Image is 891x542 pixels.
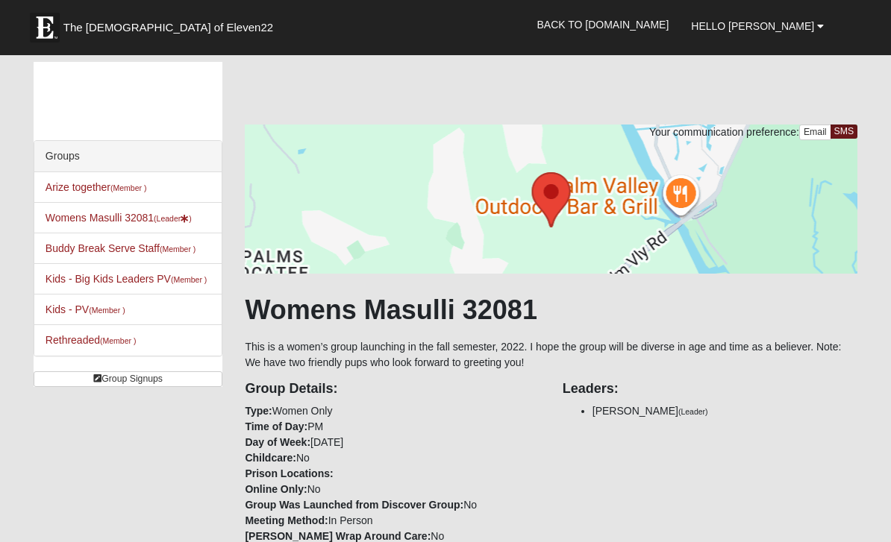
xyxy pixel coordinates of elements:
[89,306,125,315] small: (Member )
[63,20,273,35] span: The [DEMOGRAPHIC_DATA] of Eleven22
[22,5,321,42] a: The [DEMOGRAPHIC_DATA] of Eleven22
[245,499,463,511] strong: Group Was Launched from Discover Group:
[46,334,137,346] a: Rethreaded(Member )
[110,183,146,192] small: (Member )
[34,141,222,172] div: Groups
[245,420,307,432] strong: Time of Day:
[245,467,333,479] strong: Prison Locations:
[34,371,223,387] a: Group Signups
[245,436,310,448] strong: Day of Week:
[525,6,680,43] a: Back to [DOMAIN_NAME]
[171,275,207,284] small: (Member )
[678,407,708,416] small: (Leader)
[649,126,799,138] span: Your communication preference:
[245,405,272,417] strong: Type:
[46,273,207,285] a: Kids - Big Kids Leaders PV(Member )
[160,245,196,253] small: (Member )
[799,125,831,140] a: Email
[46,181,147,193] a: Arize together(Member )
[563,381,857,397] h4: Leaders:
[46,303,125,315] a: Kids - PV(Member )
[100,336,136,345] small: (Member )
[245,381,540,397] h4: Group Details:
[46,212,192,224] a: Womens Masulli 32081(Leader)
[691,20,814,32] span: Hello [PERSON_NAME]
[46,242,196,254] a: Buddy Break Serve Staff(Member )
[154,214,192,223] small: (Leader )
[680,7,835,45] a: Hello [PERSON_NAME]
[245,483,307,495] strong: Online Only:
[593,403,857,419] li: [PERSON_NAME]
[245,452,296,464] strong: Childcare:
[30,13,60,42] img: Eleven22 logo
[831,125,858,139] a: SMS
[245,294,857,326] h1: Womens Masulli 32081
